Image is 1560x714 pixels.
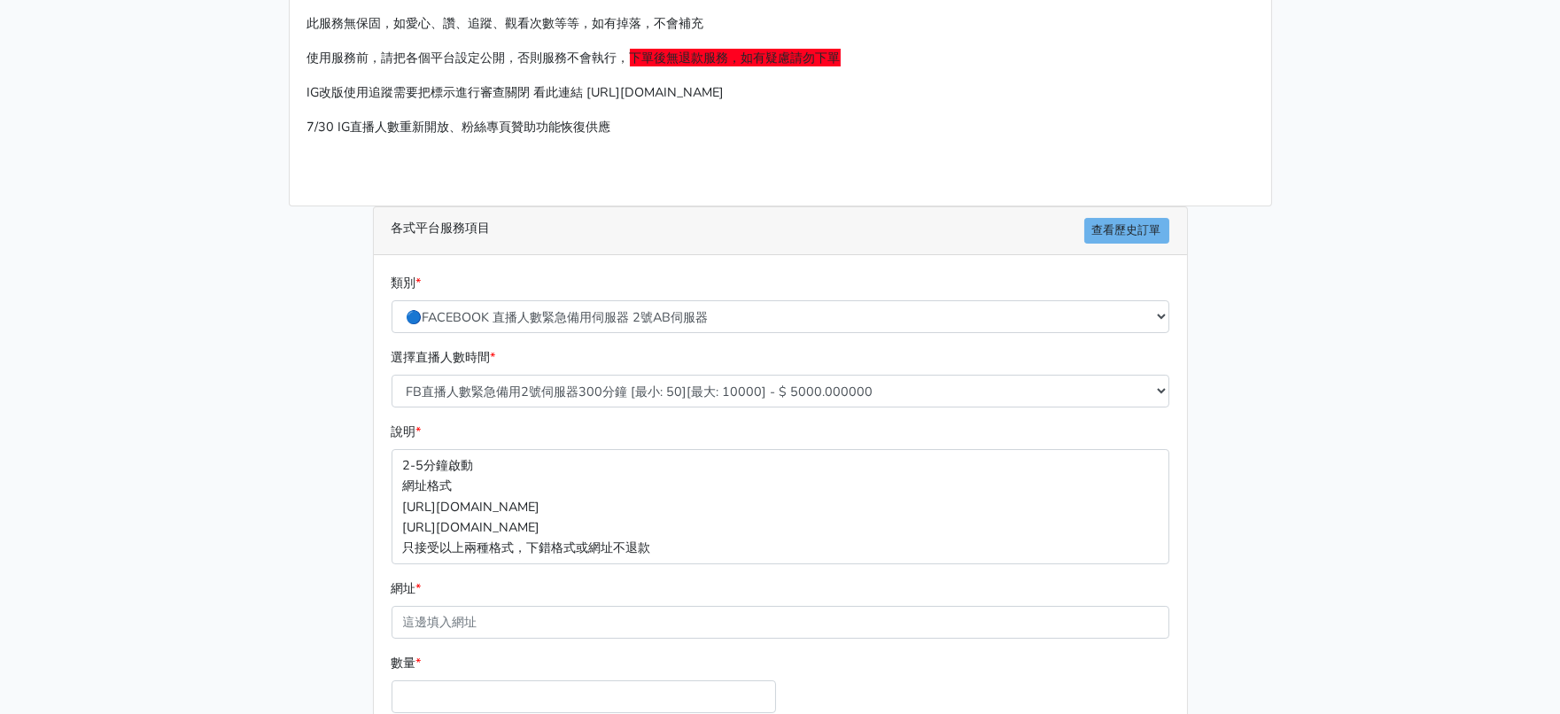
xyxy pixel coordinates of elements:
[392,449,1169,563] p: 2-5分鐘啟動 網址格式 [URL][DOMAIN_NAME] [URL][DOMAIN_NAME] 只接受以上兩種格式，下錯格式或網址不退款
[630,49,841,66] span: 下單後無退款服務，如有疑慮請勿下單
[392,653,422,673] label: 數量
[307,13,1253,34] p: 此服務無保固，如愛心、讚、追蹤、觀看次數等等，如有掉落，不會補充
[392,606,1169,639] input: 這邊填入網址
[307,82,1253,103] p: IG改版使用追蹤需要把標示進行審查關閉 看此連結 [URL][DOMAIN_NAME]
[374,207,1187,255] div: 各式平台服務項目
[392,273,422,293] label: 類別
[392,578,422,599] label: 網址
[307,48,1253,68] p: 使用服務前，請把各個平台設定公開，否則服務不會執行，
[1084,218,1169,244] a: 查看歷史訂單
[392,422,422,442] label: 說明
[392,347,496,368] label: 選擇直播人數時間
[307,117,1253,137] p: 7/30 IG直播人數重新開放、粉絲專頁贊助功能恢復供應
